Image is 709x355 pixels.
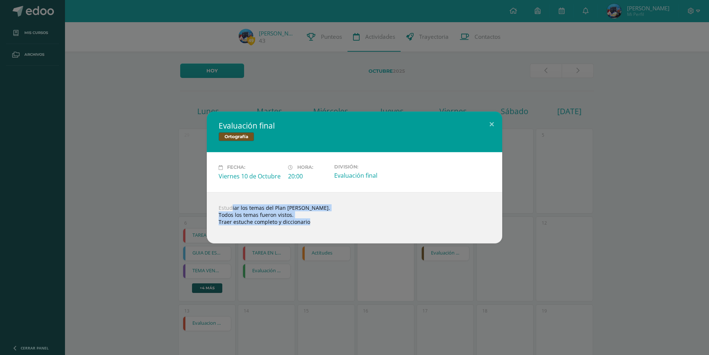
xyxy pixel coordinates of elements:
[334,171,398,180] div: Evaluación final
[288,172,328,180] div: 20:00
[227,165,245,170] span: Fecha:
[219,172,282,180] div: Viernes 10 de Octubre
[481,112,502,137] button: Close (Esc)
[334,164,398,170] label: División:
[219,132,254,141] span: Ortografía
[219,120,490,131] h2: Evaluación final
[207,192,502,243] div: Estudiar los temas del Plan [PERSON_NAME]. Todos los temas fueron vistos. Traer estuche completo ...
[297,165,313,170] span: Hora:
